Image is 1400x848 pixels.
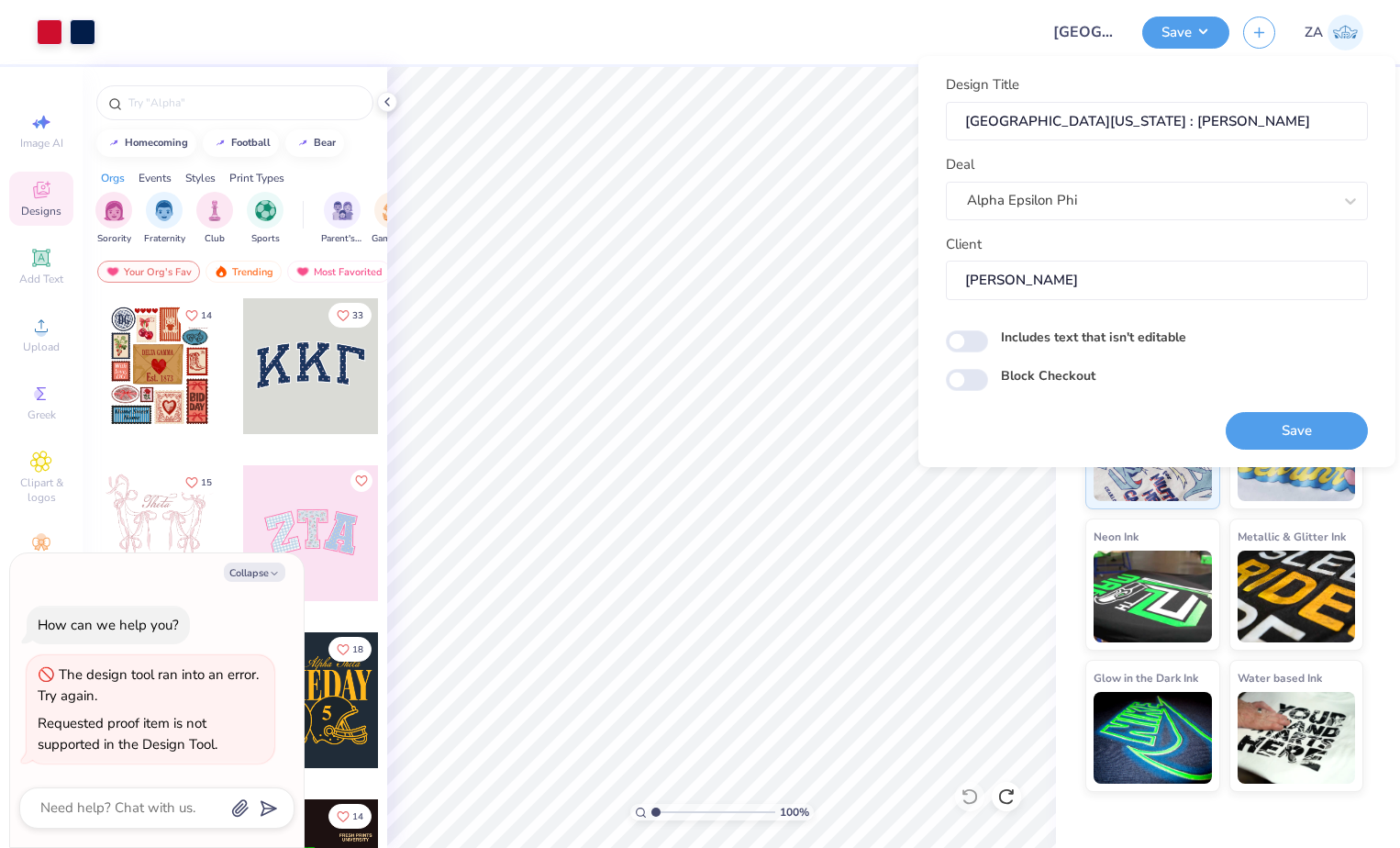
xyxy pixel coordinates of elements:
[1094,527,1139,546] span: Neon Ink
[946,74,1019,95] label: Design Title
[285,129,344,157] button: bear
[946,234,982,255] label: Client
[23,340,60,354] span: Upload
[328,303,372,328] button: Like
[328,637,372,662] button: Like
[287,261,391,283] div: Most Favorited
[205,200,225,221] img: Club Image
[196,192,233,246] button: filter button
[144,192,185,246] button: filter button
[20,136,63,151] span: Image AI
[229,170,284,186] div: Print Types
[352,645,363,654] span: 18
[247,192,283,246] div: filter for Sports
[295,138,310,149] img: trend_line.gif
[314,138,336,148] div: bear
[95,192,132,246] div: filter for Sorority
[97,232,131,246] span: Sorority
[144,232,185,246] span: Fraternity
[383,200,404,221] img: Game Day Image
[38,714,217,753] div: Requested proof item is not supported in the Design Tool.
[38,665,259,705] div: The design tool ran into an error. Try again.
[1001,366,1095,385] label: Block Checkout
[206,261,282,283] div: Trending
[224,563,285,582] button: Collapse
[946,261,1368,300] input: e.g. Ethan Linker
[214,265,228,278] img: trending.gif
[1238,551,1356,642] img: Metallic & Glitter Ink
[19,272,63,286] span: Add Text
[247,192,283,246] button: filter button
[251,232,280,246] span: Sports
[372,192,414,246] button: filter button
[1094,668,1198,687] span: Glow in the Dark Ink
[104,200,125,221] img: Sorority Image
[1039,14,1128,50] input: Untitled Design
[255,200,276,221] img: Sports Image
[372,192,414,246] div: filter for Game Day
[125,138,188,148] div: homecoming
[139,170,172,186] div: Events
[1305,15,1363,50] a: ZA
[97,261,200,283] div: Your Org's Fav
[1226,412,1368,450] button: Save
[106,265,120,278] img: most_fav.gif
[1094,692,1212,784] img: Glow in the Dark Ink
[201,311,212,320] span: 14
[328,804,372,829] button: Like
[1238,668,1322,687] span: Water based Ink
[1238,692,1356,784] img: Water based Ink
[177,303,220,328] button: Like
[38,616,179,634] div: How can we help you?
[321,192,363,246] div: filter for Parent's Weekend
[332,200,353,221] img: Parent's Weekend Image
[321,232,363,246] span: Parent's Weekend
[372,232,414,246] span: Game Day
[205,232,225,246] span: Club
[231,138,271,148] div: football
[352,812,363,821] span: 14
[95,192,132,246] button: filter button
[295,265,310,278] img: most_fav.gif
[352,311,363,320] span: 33
[106,138,121,149] img: trend_line.gif
[154,200,174,221] img: Fraternity Image
[101,170,125,186] div: Orgs
[1142,17,1229,49] button: Save
[96,129,196,157] button: homecoming
[201,478,212,487] span: 15
[350,470,372,492] button: Like
[185,170,216,186] div: Styles
[946,154,974,175] label: Deal
[1328,15,1363,50] img: Zuriel Alaba
[1305,22,1323,43] span: ZA
[28,407,56,422] span: Greek
[203,129,279,157] button: football
[127,94,361,112] input: Try "Alpha"
[144,192,185,246] div: filter for Fraternity
[177,470,220,495] button: Like
[780,804,809,820] span: 100 %
[9,475,73,505] span: Clipart & logos
[1238,527,1346,546] span: Metallic & Glitter Ink
[213,138,228,149] img: trend_line.gif
[321,192,363,246] button: filter button
[196,192,233,246] div: filter for Club
[1094,551,1212,642] img: Neon Ink
[1001,328,1186,347] label: Includes text that isn't editable
[21,204,61,218] span: Designs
